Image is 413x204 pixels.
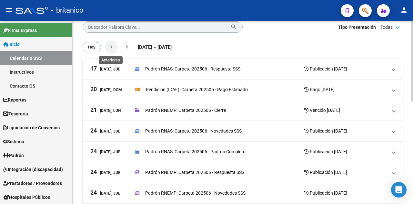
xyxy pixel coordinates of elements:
h3: Publicación [DATE] [304,188,347,198]
span: Padrón [3,152,24,159]
h3: Vencido [DATE] [304,106,340,115]
mat-expansion-panel-header: 21[DATE], LunPadrón RNEMP: Carpeta 202506 - CierreVencido [DATE] [83,100,403,121]
span: - britanico [51,3,84,17]
p: Padrón RNEMP: Carpeta 202506 - Respuesta SSS [145,169,244,176]
div: [DATE], Jue [90,169,120,176]
span: Firma Express [3,27,37,34]
span: 20 [90,86,97,92]
p: Padrón RNAS: Carpeta 202506 - Respuesta SSS [145,65,240,72]
div: Open Intercom Messenger [391,182,407,198]
div: [DATE], Jue [90,128,120,134]
mat-expansion-panel-header: 24[DATE], JuePadrón RNAS: Carpeta 202506 - Padrón CompletoPublicación [DATE] [83,142,403,162]
span: Inicio [3,41,20,48]
mat-icon: person [400,6,408,14]
span: Integración (discapacidad) [3,166,63,173]
span: 17 [90,66,97,71]
h3: Publicación [DATE] [304,147,347,156]
mat-icon: chevron_right [124,44,130,50]
div: [DATE], Dom [90,86,122,93]
span: 24 [90,128,97,134]
mat-icon: menu [5,6,13,14]
mat-icon: chevron_left [108,44,115,50]
mat-icon: search [230,23,237,31]
p: Rendición (IDAF): Carpeta 202505 - Pago Estimado [146,86,248,93]
span: 24 [90,169,97,175]
span: Todas [380,24,393,31]
h3: Pago [DATE] [304,85,335,94]
mat-expansion-panel-header: 24[DATE], JuePadrón RNAS: Carpeta 202506 - Novedades SSSPublicación [DATE] [83,121,403,142]
span: Liquidación de Convenios [3,124,60,131]
p: Padrón RNEMP: Carpeta 202506 - Novedades SSS [145,189,246,197]
mat-expansion-panel-header: 20[DATE], DomRendición (IDAF): Carpeta 202505 - Pago EstimadoPago [DATE] [83,80,403,100]
span: Sistema [3,138,24,145]
span: 24 [90,190,97,196]
span: Reportes [3,96,26,103]
span: [DATE] – [DATE] [138,44,172,51]
span: Prestadores / Proveedores [3,180,62,187]
p: Padrón RNEMP: Carpeta 202506 - Cierre [145,107,226,114]
span: Hospitales Públicos [3,194,50,201]
div: [DATE], Jue [90,190,120,197]
div: [DATE], Jue [90,66,120,72]
div: [DATE], Jue [90,148,120,155]
span: 21 [90,107,97,113]
p: Padrón RNAS: Carpeta 202506 - Novedades SSS [145,127,242,134]
h3: Publicación [DATE] [304,126,347,135]
mat-expansion-panel-header: 17[DATE], JuePadrón RNAS: Carpeta 202506 - Respuesta SSSPublicación [DATE] [83,59,403,80]
p: Padrón RNAS: Carpeta 202506 - Padrón Completo [145,148,246,155]
h3: Publicación [DATE] [304,168,347,177]
span: Tipo Presentación [338,24,376,31]
h3: Publicación [DATE] [304,64,347,73]
button: Hoy [83,42,101,52]
div: [DATE], Lun [90,107,121,114]
span: Tesorería [3,110,28,117]
mat-expansion-panel-header: 24[DATE], JuePadrón RNEMP: Carpeta 202506 - Respuesta SSSPublicación [DATE] [83,162,403,183]
span: 24 [90,148,97,154]
mat-expansion-panel-header: 24[DATE], JuePadrón RNEMP: Carpeta 202506 - Novedades SSSPublicación [DATE] [83,183,403,204]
